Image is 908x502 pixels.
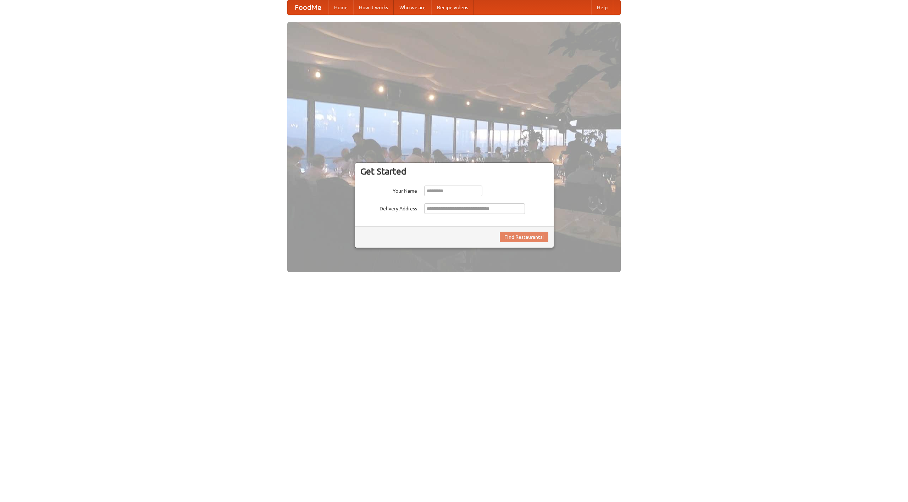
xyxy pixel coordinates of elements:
label: Delivery Address [360,203,417,212]
a: Who we are [394,0,431,15]
a: FoodMe [288,0,328,15]
label: Your Name [360,186,417,194]
a: Help [591,0,613,15]
a: Home [328,0,353,15]
a: How it works [353,0,394,15]
h3: Get Started [360,166,548,177]
button: Find Restaurants! [500,232,548,242]
a: Recipe videos [431,0,474,15]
